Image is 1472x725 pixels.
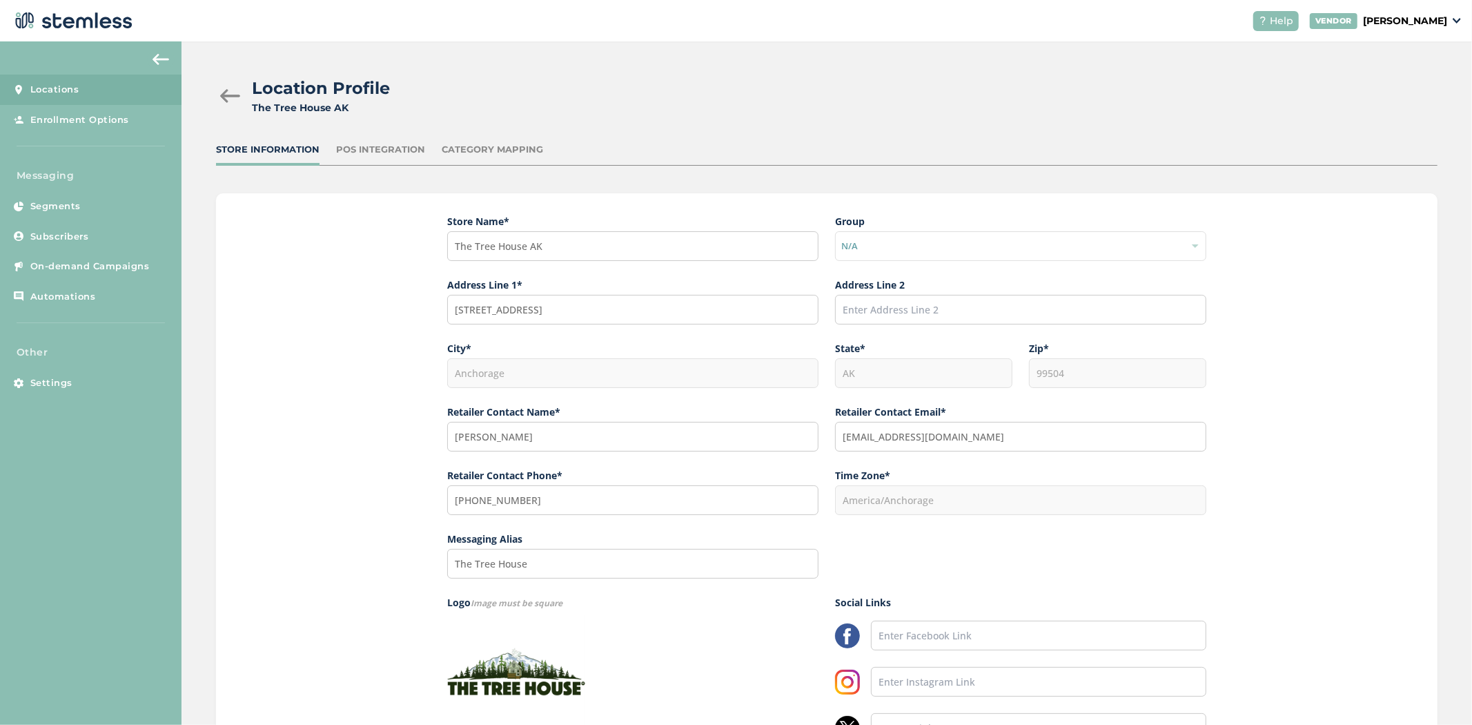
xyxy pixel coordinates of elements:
[30,290,96,304] span: Automations
[835,295,1206,325] input: Enter Address Line 2
[153,54,169,65] img: icon-arrow-back-accent-c549486e.svg
[871,621,1206,650] input: Enter Facebook Link
[30,376,72,390] span: Settings
[447,532,818,546] label: Messaging Alias
[447,422,818,452] input: Enter Contact Name
[1363,14,1447,28] p: [PERSON_NAME]
[835,623,860,648] img: LzgAAAAASUVORK5CYII=
[447,468,818,483] label: Retailer Contact Phone*
[252,76,390,101] h2: Location Profile
[835,405,1206,419] label: Retailer Contact Email
[447,278,818,292] label: Address Line 1*
[835,595,1206,610] label: Social Links
[835,278,1206,292] label: Address Line 2
[1310,13,1357,29] div: VENDOR
[1453,18,1461,23] img: icon_down-arrow-small-66adaf34.svg
[336,143,425,157] div: POS Integration
[1270,14,1293,28] span: Help
[835,670,860,695] img: 8YMpSc0wJVRgAAAABJRU5ErkJggg==
[252,101,390,115] div: The Tree House AK
[447,341,818,356] label: City
[447,595,818,610] label: Logo
[447,405,818,419] label: Retailer Contact Name
[835,214,1206,229] label: Group
[835,468,1206,483] label: Time Zone
[30,200,81,213] span: Segments
[1029,341,1206,356] label: Zip
[447,549,818,579] input: Enter Messaging Alias
[835,341,1012,356] label: State
[471,597,562,609] span: Image must be square
[447,295,818,325] input: Start typing
[11,7,133,35] img: logo-dark-0685b13c.svg
[447,231,818,261] input: Enter Store Name
[30,83,79,97] span: Locations
[447,485,818,515] input: (XXX) XXX-XXXX
[447,214,818,229] label: Store Name
[442,143,543,157] div: Category Mapping
[30,230,89,244] span: Subscribers
[216,143,320,157] div: Store Information
[1403,659,1472,725] iframe: Chat Widget
[835,422,1206,452] input: Enter Contact Email
[30,260,150,273] span: On-demand Campaigns
[30,113,129,127] span: Enrollment Options
[1259,17,1267,25] img: icon-help-white-03924b79.svg
[871,667,1206,697] input: Enter Instagram Link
